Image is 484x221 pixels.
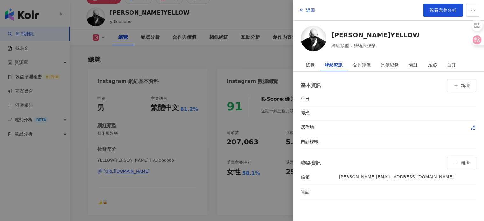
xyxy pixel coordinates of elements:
span: 網紅類型：藝術與娛樂 [331,42,420,49]
div: 自訂 [447,59,456,71]
button: 新增 [447,157,476,169]
a: [PERSON_NAME]YELLOW [331,31,420,39]
span: 觀看完整分析 [430,8,456,13]
a: KOL Avatar [301,26,326,53]
div: 居住地 [301,124,326,131]
div: 聯絡資訊 [301,159,321,167]
span: 新增 [461,83,470,88]
div: [PERSON_NAME][EMAIL_ADDRESS][DOMAIN_NAME] [339,173,454,180]
div: 生日 [301,96,326,102]
button: 返回 [298,4,315,17]
div: 詢價紀錄 [381,59,399,71]
div: 備註 [409,59,418,71]
div: 自訂標籤 [301,139,326,145]
div: 總覽 [306,59,315,71]
div: 職業 [301,110,326,116]
button: 新增 [447,79,476,92]
span: 返回 [306,8,315,13]
div: 基本資訊 [301,81,321,89]
div: 聯絡資訊 [325,59,343,71]
div: 合作評價 [353,59,371,71]
div: 足跡 [428,59,437,71]
img: KOL Avatar [301,26,326,51]
div: 電話 [301,188,326,195]
div: 信箱 [301,173,326,180]
a: 觀看完整分析 [423,4,463,17]
span: 新增 [461,161,470,166]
